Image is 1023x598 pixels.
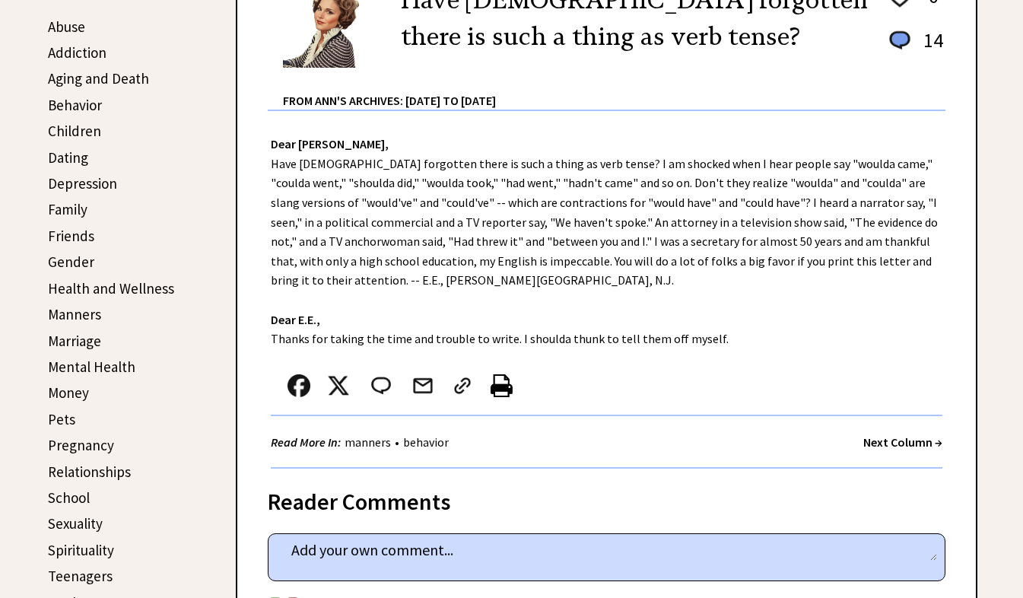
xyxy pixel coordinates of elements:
[48,148,88,167] a: Dating
[283,69,945,110] div: From Ann's Archives: [DATE] to [DATE]
[48,253,94,271] a: Gender
[886,28,913,52] img: message_round%201.png
[491,374,513,397] img: printer%20icon.png
[327,374,350,397] img: x_small.png
[48,43,106,62] a: Addiction
[271,312,320,327] strong: Dear E.E.,
[48,436,114,454] a: Pregnancy
[268,485,945,510] div: Reader Comments
[48,200,87,218] a: Family
[48,410,75,428] a: Pets
[48,279,174,297] a: Health and Wellness
[48,17,85,36] a: Abuse
[48,514,103,533] a: Sexuality
[411,374,434,397] img: mail.png
[48,332,101,350] a: Marriage
[368,374,394,397] img: message_round%202.png
[48,383,89,402] a: Money
[399,434,453,450] a: behavior
[48,463,131,481] a: Relationships
[48,122,101,140] a: Children
[271,434,341,450] strong: Read More In:
[48,174,117,192] a: Depression
[48,488,90,507] a: School
[271,136,389,151] strong: Dear [PERSON_NAME],
[451,374,474,397] img: link_02.png
[48,358,135,376] a: Mental Health
[271,433,453,452] div: •
[237,111,976,469] div: Have [DEMOGRAPHIC_DATA] forgotten there is such a thing as verb tense? I am shocked when I hear p...
[48,541,114,559] a: Spirituality
[863,434,942,450] a: Next Column →
[288,374,310,397] img: facebook.png
[48,96,102,114] a: Behavior
[341,434,395,450] a: manners
[916,27,944,68] td: 14
[48,69,149,87] a: Aging and Death
[48,227,94,245] a: Friends
[48,567,113,585] a: Teenagers
[48,305,101,323] a: Manners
